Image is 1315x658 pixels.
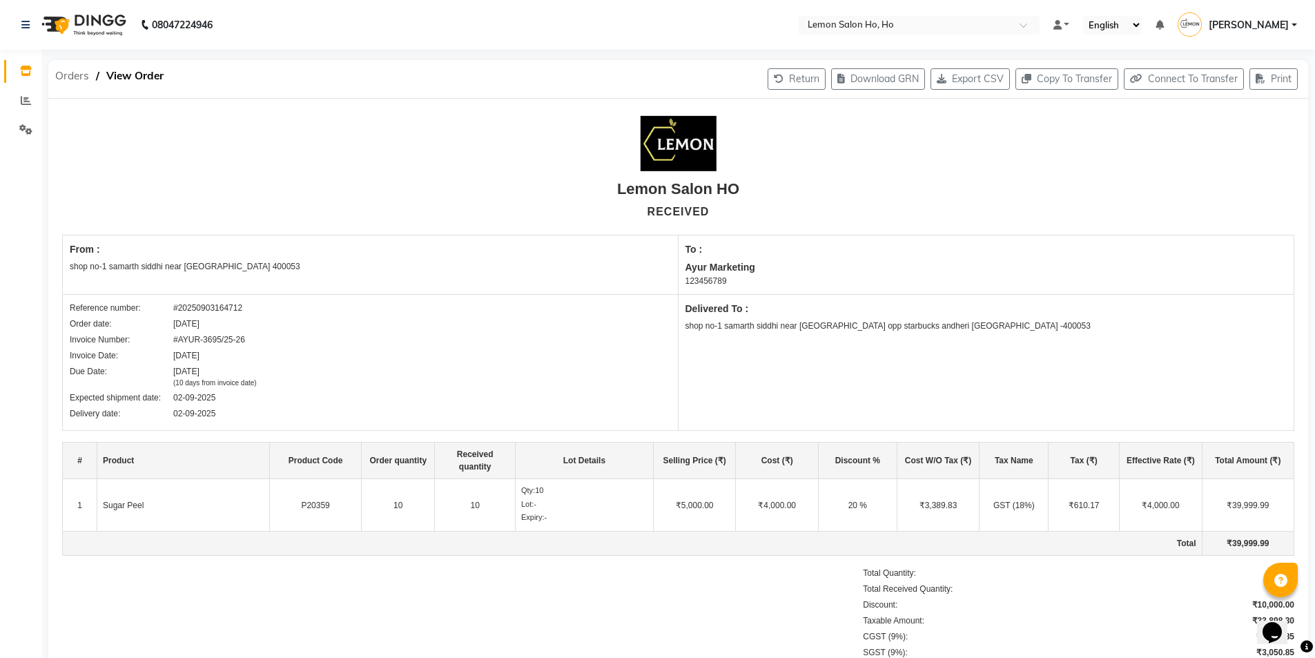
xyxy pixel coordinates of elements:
b: 08047224946 [152,6,213,44]
td: ₹39,999.99 [1202,479,1294,532]
div: 02-09-2025 [173,391,215,404]
button: Return [768,68,826,90]
img: logo [35,6,130,44]
th: Product [97,443,269,479]
div: #AYUR-3695/25-26 [173,333,245,346]
th: Received quantity [435,443,516,479]
td: Sugar Peel [97,479,269,532]
div: Due Date: [70,365,173,388]
th: # [63,443,97,479]
div: Order date: [70,318,173,330]
button: Connect To Transfer [1124,68,1244,90]
div: Total Quantity: [863,567,916,579]
div: 123456789 [685,275,1287,287]
td: ₹5,000.00 [653,479,736,532]
div: #20250903164712 [173,302,242,314]
div: Discount: [863,599,897,611]
th: Tax Name [980,443,1049,479]
iframe: chat widget [1257,603,1301,644]
button: Export CSV [931,68,1010,90]
div: RECEIVED [647,204,710,220]
button: Download GRN [831,68,925,90]
img: Mohammed Faisal [1178,12,1202,37]
div: Expected shipment date: [70,391,173,404]
td: ₹39,999.99 [1202,531,1294,555]
td: Total [63,531,1202,555]
td: ₹4,000.00 [1120,479,1202,532]
th: Total Amount (₹) [1202,443,1294,479]
div: Ayur Marketing [685,260,1287,275]
div: - [521,499,647,510]
div: Delivery date: [70,407,173,420]
td: 20 % [818,479,897,532]
span: Expiry: [521,513,545,521]
div: [DATE] [173,318,199,330]
div: Taxable Amount: [863,615,924,627]
div: Invoice Date: [70,349,173,362]
td: ₹3,389.83 [897,479,980,532]
span: Qty: [521,486,535,494]
div: ₹10,000.00 [1252,599,1294,611]
th: Cost W/O Tax (₹) [897,443,980,479]
span: Orders [48,64,96,88]
th: Effective Rate (₹) [1120,443,1202,479]
button: Print [1249,68,1298,90]
th: Selling Price (₹) [653,443,736,479]
div: [DATE] [173,349,199,362]
td: P20359 [269,479,361,532]
td: 10 [435,479,516,532]
span: Lot: [521,500,534,508]
div: (10 days from invoice date) [173,378,257,388]
img: Company Logo [640,115,716,171]
td: 1 [63,479,97,532]
div: Lemon Salon HO [617,177,739,200]
th: Product Code [269,443,361,479]
button: Copy To Transfer [1015,68,1118,90]
span: View Order [99,64,171,88]
div: To : [685,242,1287,257]
div: Delivered To : [685,302,1287,316]
th: Discount % [818,443,897,479]
div: 02-09-2025 [173,407,215,420]
td: 10 [362,479,435,532]
td: ₹4,000.00 [736,479,819,532]
th: Cost (₹) [736,443,819,479]
div: 10 [521,485,647,496]
span: [PERSON_NAME] [1209,18,1289,32]
div: Invoice Number: [70,333,173,346]
div: CGST (9%): [863,630,908,643]
td: GST (18%) [980,479,1049,532]
th: Tax (₹) [1049,443,1120,479]
td: ₹610.17 [1049,479,1120,532]
div: ₹33,898.30 [1252,615,1294,627]
div: Total Received Quantity: [863,583,953,595]
div: From : [70,242,671,257]
th: Order quantity [362,443,435,479]
th: Lot Details [515,443,653,479]
div: shop no-1 samarth siddhi near [GEOGRAPHIC_DATA] 400053 [70,260,671,273]
div: - [521,512,647,523]
div: Reference number: [70,302,173,314]
div: [DATE] [173,365,257,388]
div: shop no-1 samarth siddhi near [GEOGRAPHIC_DATA] opp starbucks andheri [GEOGRAPHIC_DATA] -400053 [685,320,1287,332]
